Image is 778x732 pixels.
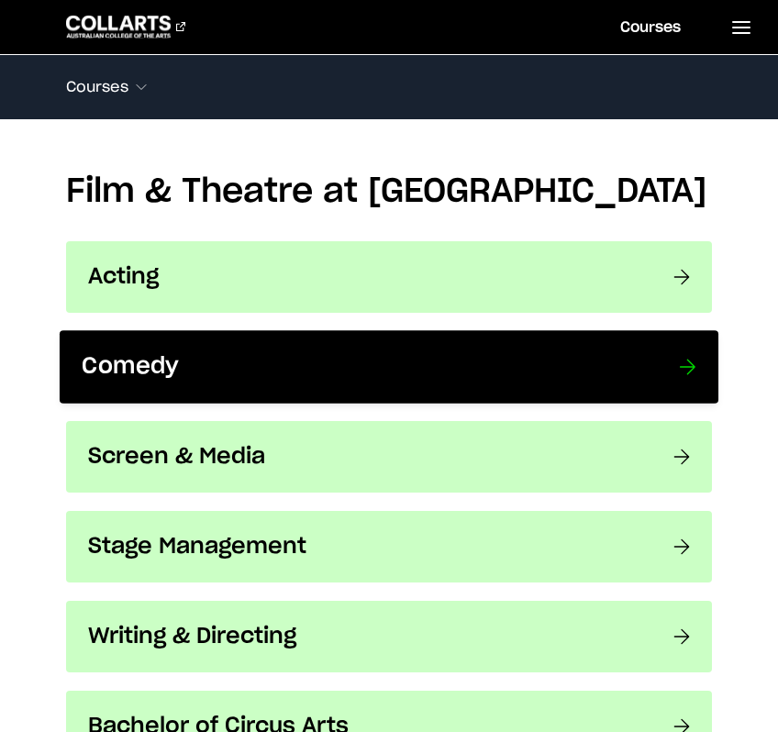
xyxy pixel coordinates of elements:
[60,330,718,404] a: Comedy
[66,421,712,493] a: Screen & Media
[88,533,637,560] h3: Stage Management
[66,79,128,95] span: Courses
[66,241,712,313] a: Acting
[66,601,712,672] a: Writing & Directing
[88,263,637,291] h3: Acting
[83,353,642,382] h3: Comedy
[66,172,712,212] h2: Film & Theatre at [GEOGRAPHIC_DATA]
[66,68,712,106] button: Courses
[66,16,185,38] div: Go to homepage
[88,443,637,471] h3: Screen & Media
[88,623,637,650] h3: Writing & Directing
[66,511,712,582] a: Stage Management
